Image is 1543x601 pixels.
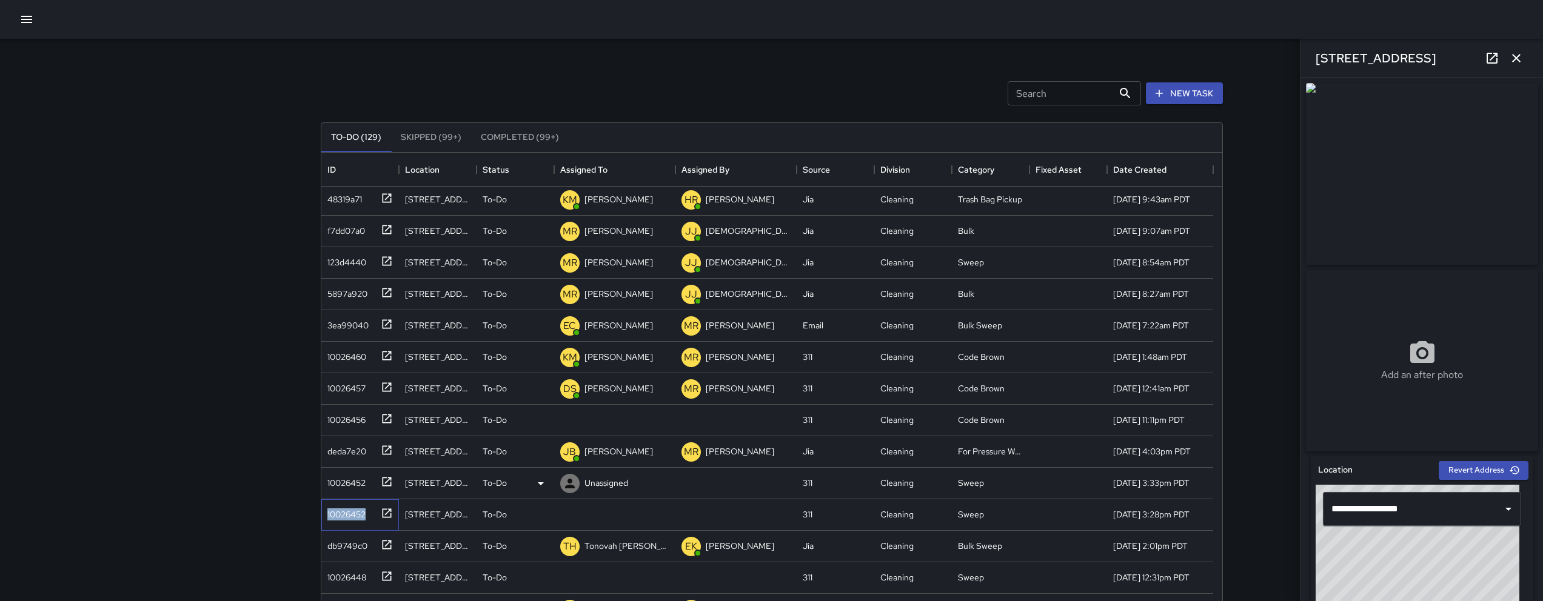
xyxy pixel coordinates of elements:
div: Fixed Asset [1036,153,1082,187]
p: To-Do [483,508,507,520]
p: MR [563,256,577,270]
div: Code Brown [958,382,1005,394]
p: HR [684,193,698,207]
div: Cleaning [880,256,914,268]
p: To-Do [483,571,507,583]
p: [PERSON_NAME] [584,225,653,237]
div: Assigned To [554,153,675,187]
button: To-Do (129) [321,123,391,152]
p: To-Do [483,351,507,363]
div: 9/20/2025, 7:22am PDT [1113,319,1189,331]
p: JB [563,445,576,459]
div: 9/20/2025, 12:41am PDT [1113,382,1190,394]
div: 10026452 [323,503,366,520]
p: To-Do [483,256,507,268]
div: Date Created [1107,153,1213,187]
p: To-Do [483,288,507,300]
div: 278 Clara Street [405,477,470,489]
p: [DEMOGRAPHIC_DATA] Jamaica [706,225,791,237]
div: 3ea99040 [323,314,369,331]
div: Source [803,153,830,187]
div: Category [958,153,994,187]
div: Cleaning [880,445,914,457]
p: [PERSON_NAME] [706,382,774,394]
div: 151a Russ Street [405,540,470,552]
div: Location [405,153,440,187]
div: 9/19/2025, 3:33pm PDT [1113,477,1190,489]
p: Tonovah [PERSON_NAME] [584,540,669,552]
div: For Pressure Washer [958,445,1023,457]
p: [PERSON_NAME] [584,382,653,394]
div: 5897a920 [323,283,367,300]
div: f7dd07a0 [323,220,365,237]
div: Cleaning [880,288,914,300]
button: New Task [1146,82,1223,105]
p: EC [563,319,576,333]
div: 9/19/2025, 11:11pm PDT [1113,414,1185,426]
div: 9/20/2025, 9:07am PDT [1113,225,1190,237]
p: [PERSON_NAME] [584,351,653,363]
button: Completed (99+) [471,123,569,152]
p: [PERSON_NAME] [706,351,774,363]
div: Assigned By [681,153,729,187]
div: ID [327,153,336,187]
p: To-Do [483,382,507,394]
div: 1175 Folsom Street [405,571,470,583]
p: Unassigned [584,477,628,489]
p: To-Do [483,193,507,205]
div: Cleaning [880,477,914,489]
div: 97 Lafayette Street [405,193,470,205]
div: 10026456 [323,409,366,426]
div: 10026448 [323,566,366,583]
div: Source [797,153,874,187]
p: [DEMOGRAPHIC_DATA] Jamaica [706,288,791,300]
p: [PERSON_NAME] [706,193,774,205]
div: Cleaning [880,508,914,520]
div: Cleaning [880,319,914,331]
div: Sweep [958,256,984,268]
div: 9/19/2025, 2:01pm PDT [1113,540,1188,552]
p: MR [563,287,577,302]
div: Email [803,319,823,331]
p: DS [563,382,577,396]
p: JJ [685,256,697,270]
div: db9749c0 [323,535,367,552]
div: 311 [803,351,812,363]
div: deda7e20 [323,440,366,457]
div: Code Brown [958,351,1005,363]
p: [PERSON_NAME] [706,319,774,331]
div: 46a Langton Street [405,445,470,457]
div: Assigned By [675,153,797,187]
div: Date Created [1113,153,1166,187]
div: Sweep [958,477,984,489]
div: Status [477,153,554,187]
p: MR [684,350,698,365]
div: 139 Harriet Street [405,319,470,331]
div: 10026460 [323,346,366,363]
div: Bulk [958,225,974,237]
div: Location [399,153,477,187]
div: Division [874,153,952,187]
div: 42 Langton Street [405,288,470,300]
div: Cleaning [880,382,914,394]
div: Bulk Sweep [958,319,1002,331]
div: 241 10th Street [405,382,470,394]
div: Bulk Sweep [958,540,1002,552]
div: 9/19/2025, 3:28pm PDT [1113,508,1190,520]
div: 9/19/2025, 12:31pm PDT [1113,571,1190,583]
div: Division [880,153,910,187]
p: [PERSON_NAME] [584,319,653,331]
p: To-Do [483,540,507,552]
p: MR [684,319,698,333]
div: Cleaning [880,193,914,205]
div: Jia [803,193,814,205]
div: Jia [803,225,814,237]
div: Bulk [958,288,974,300]
button: Skipped (99+) [391,123,471,152]
p: MR [563,224,577,239]
p: TH [563,539,577,554]
div: 1090 Folsom Street [405,508,470,520]
div: Code Brown [958,414,1005,426]
div: Trash Bag Pickup [958,193,1022,205]
div: Assigned To [560,153,607,187]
